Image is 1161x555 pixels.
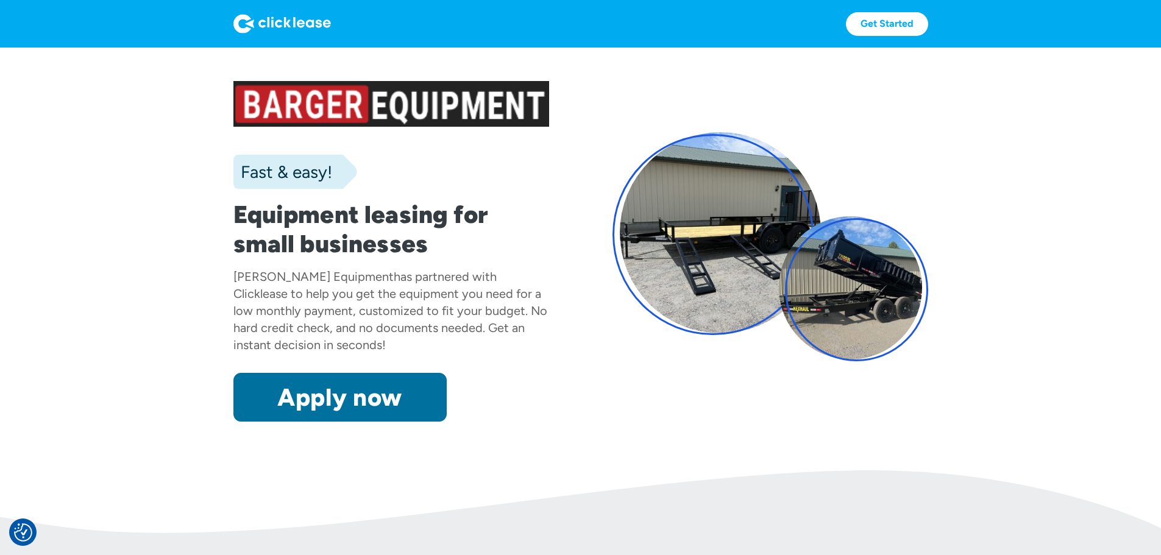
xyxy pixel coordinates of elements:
[233,269,394,284] div: [PERSON_NAME] Equipment
[14,523,32,542] button: Consent Preferences
[233,200,549,258] h1: Equipment leasing for small businesses
[233,373,447,422] a: Apply now
[233,269,547,352] div: has partnered with Clicklease to help you get the equipment you need for a low monthly payment, c...
[233,14,331,34] img: Logo
[233,160,332,184] div: Fast & easy!
[846,12,928,36] a: Get Started
[14,523,32,542] img: Revisit consent button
